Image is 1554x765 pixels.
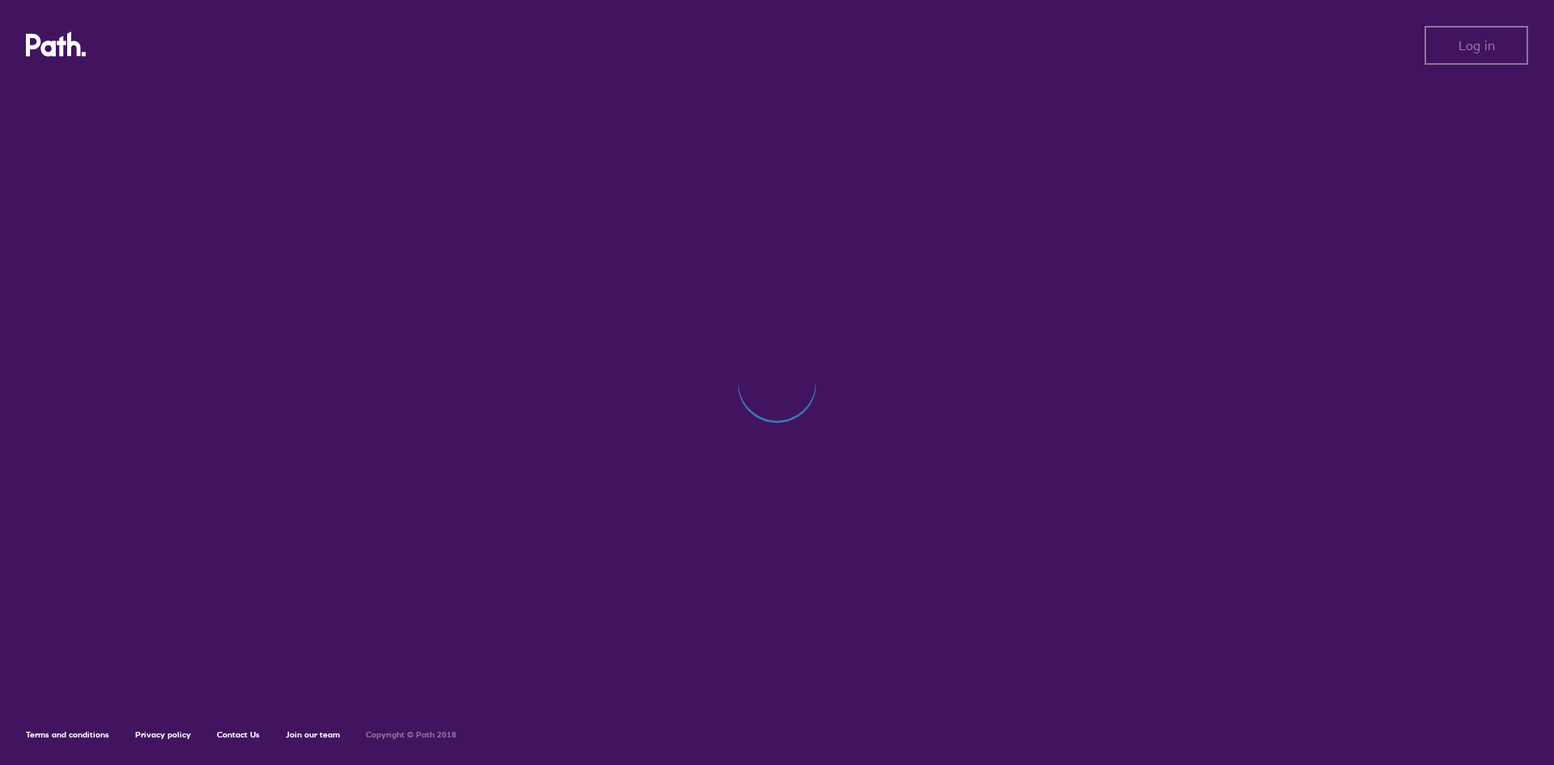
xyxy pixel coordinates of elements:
[217,729,260,740] a: Contact Us
[135,729,191,740] a: Privacy policy
[286,729,340,740] a: Join our team
[1424,26,1528,65] button: Log in
[26,729,109,740] a: Terms and conditions
[1458,38,1495,53] span: Log in
[366,730,456,740] h6: Copyright © Path 2018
